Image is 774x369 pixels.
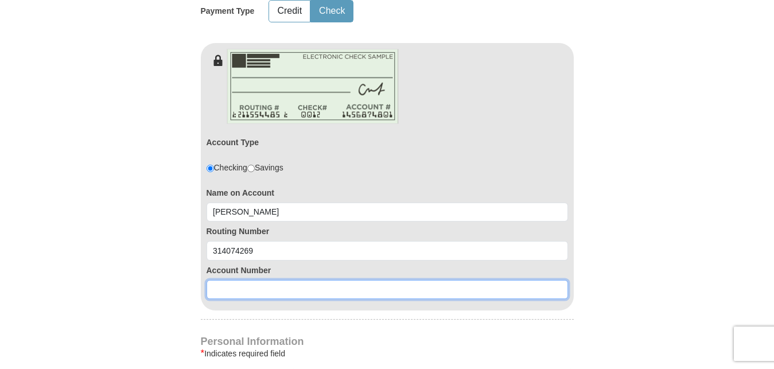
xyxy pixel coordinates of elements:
label: Account Number [207,265,568,276]
label: Name on Account [207,187,568,199]
img: check-en.png [227,49,399,124]
label: Routing Number [207,226,568,237]
button: Credit [269,1,310,22]
div: Checking Savings [207,162,283,173]
label: Account Type [207,137,259,148]
button: Check [311,1,353,22]
div: Indicates required field [201,347,574,360]
h4: Personal Information [201,337,574,346]
h5: Payment Type [201,6,255,16]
